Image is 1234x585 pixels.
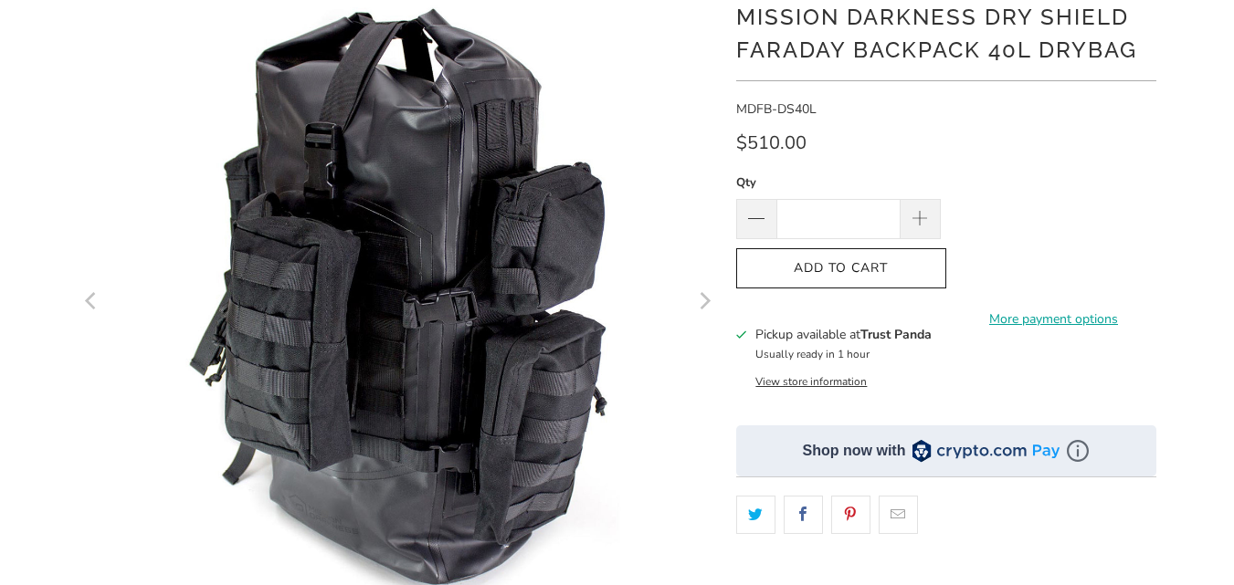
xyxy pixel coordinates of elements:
small: Usually ready in 1 hour [755,347,870,361]
div: Shop now with [803,441,906,461]
a: Share this on Facebook [784,496,823,534]
a: Share this on Twitter [736,496,775,534]
a: Share this on Pinterest [831,496,870,534]
a: More payment options [952,309,1156,329]
span: $510.00 [736,131,807,155]
b: Trust Panda [860,326,932,343]
a: Email this to a friend [879,496,918,534]
label: Qty [736,172,941,193]
span: MDFB-DS40L [736,100,817,118]
h3: Pickup available at [755,325,932,344]
button: View store information [755,374,867,389]
span: Add to Cart [755,261,927,277]
button: Add to Cart [736,248,946,289]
